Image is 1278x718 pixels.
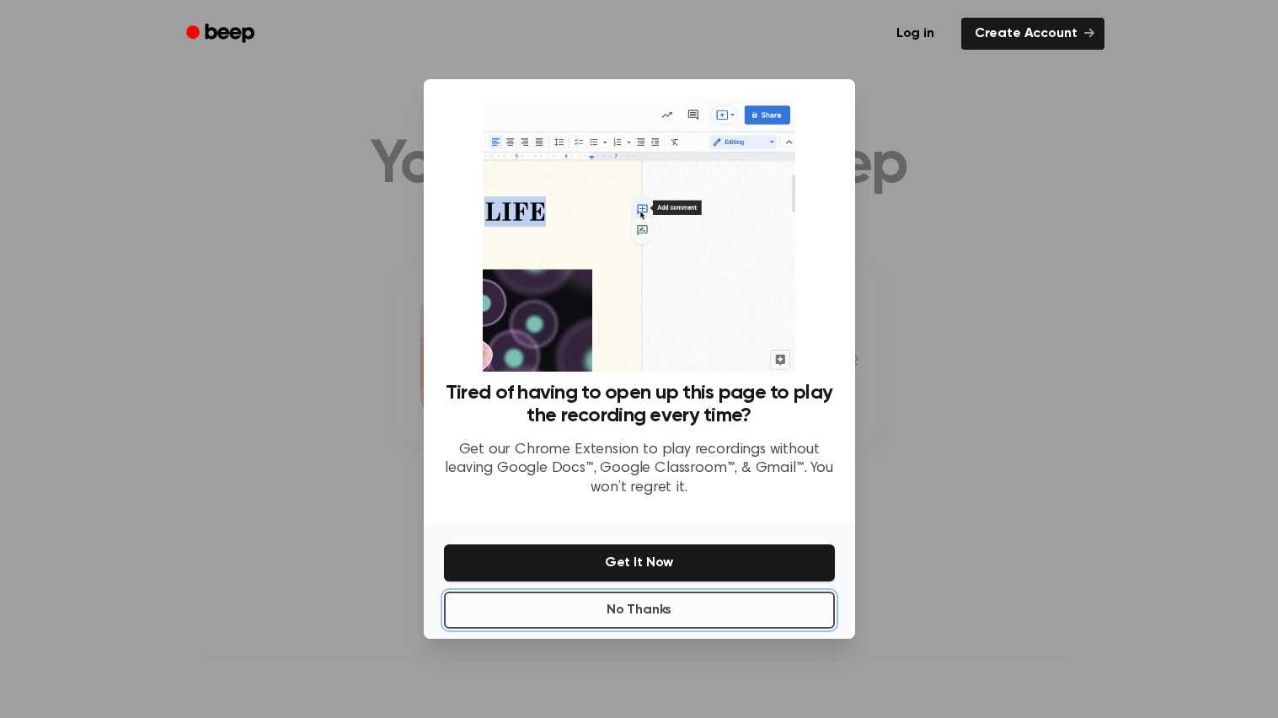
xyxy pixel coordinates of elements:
[444,382,835,427] h3: Tired of having to open up this page to play the recording every time?
[961,18,1104,50] a: Create Account
[444,592,835,629] button: No Thanks
[483,99,795,372] img: Beep extension in action
[880,14,951,53] a: Log in
[444,441,835,498] p: Get our Chrome Extension to play recordings without leaving Google Docs™, Google Classroom™, & Gm...
[444,544,835,581] button: Get It Now
[174,18,270,51] a: Beep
